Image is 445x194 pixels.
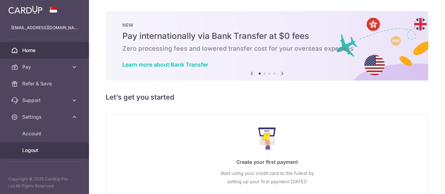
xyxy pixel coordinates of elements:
[122,61,208,68] a: Learn more about Bank Transfer
[122,22,412,28] p: NEW
[258,127,276,150] img: Make Payment
[22,64,68,70] span: Pay
[22,80,68,87] span: Refer & Save
[22,97,68,104] span: Support
[22,113,68,120] span: Settings
[22,47,68,54] span: Home
[120,158,414,166] p: Create your first payment
[122,44,412,53] h6: Zero processing fees and lowered transfer cost for your overseas expenses
[120,169,414,186] p: Start using your credit card to the fullest by setting up your first payment [DATE]!
[122,31,412,42] h5: Pay internationally via Bank Transfer at $0 fees
[106,92,428,103] h5: Let’s get you started
[22,130,68,137] span: Account
[106,11,428,81] img: Bank transfer banner
[22,147,68,154] span: Logout
[11,24,78,31] p: [EMAIL_ADDRESS][DOMAIN_NAME]
[8,6,42,14] img: CardUp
